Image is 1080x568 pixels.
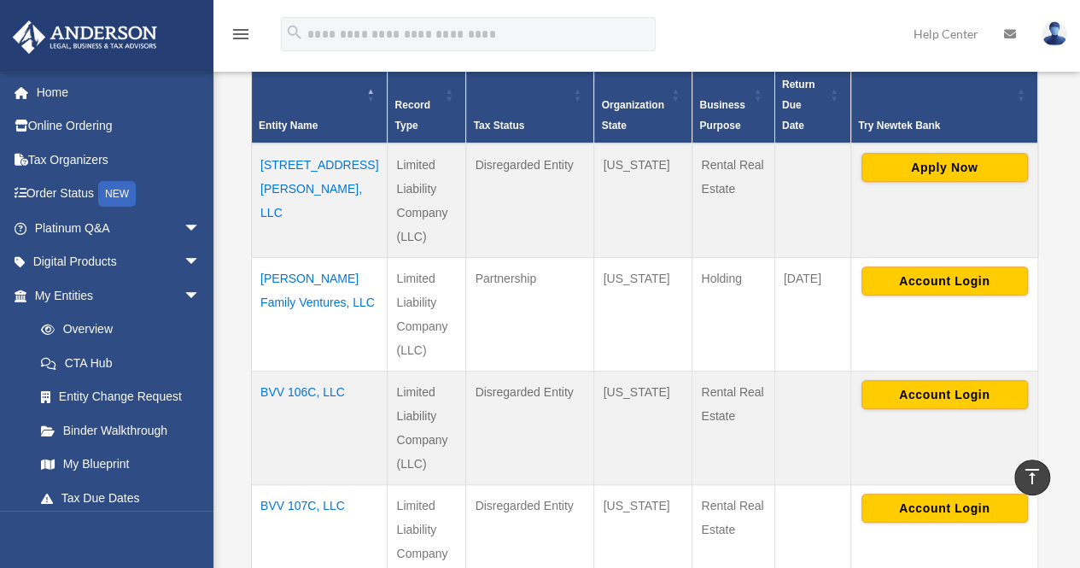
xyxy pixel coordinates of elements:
[692,46,774,143] th: Business Purpose: Activate to sort
[12,109,226,143] a: Online Ordering
[388,46,466,143] th: Record Type: Activate to sort
[861,153,1028,182] button: Apply Now
[774,46,850,143] th: Federal Return Due Date: Activate to sort
[692,371,774,484] td: Rental Real Estate
[24,380,218,414] a: Entity Change Request
[466,257,594,371] td: Partnership
[24,346,218,380] a: CTA Hub
[388,143,466,258] td: Limited Liability Company (LLC)
[12,177,226,212] a: Order StatusNEW
[861,494,1028,523] button: Account Login
[861,380,1028,409] button: Account Login
[259,120,318,132] span: Entity Name
[184,245,218,280] span: arrow_drop_down
[1022,466,1042,487] i: vertical_align_top
[8,20,162,54] img: Anderson Advisors Platinum Portal
[12,278,218,313] a: My Entitiesarrow_drop_down
[231,24,251,44] i: menu
[851,46,1038,143] th: Try Newtek Bank : Activate to sort
[252,371,388,484] td: BVV 106C, LLC
[12,75,226,109] a: Home
[861,266,1028,296] button: Account Login
[774,257,850,371] td: [DATE]
[692,143,774,258] td: Rental Real Estate
[1042,21,1067,46] img: User Pic
[1014,460,1050,495] a: vertical_align_top
[594,46,692,143] th: Organization State: Activate to sort
[24,413,218,448] a: Binder Walkthrough
[858,115,1012,136] div: Try Newtek Bank
[184,278,218,313] span: arrow_drop_down
[861,272,1028,286] a: Account Login
[594,257,692,371] td: [US_STATE]
[388,257,466,371] td: Limited Liability Company (LLC)
[594,371,692,484] td: [US_STATE]
[466,143,594,258] td: Disregarded Entity
[24,448,218,482] a: My Blueprint
[394,99,429,132] span: Record Type
[466,46,594,143] th: Tax Status: Activate to sort
[699,99,744,132] span: Business Purpose
[24,481,218,515] a: Tax Due Dates
[861,500,1028,513] a: Account Login
[98,181,136,207] div: NEW
[252,257,388,371] td: [PERSON_NAME] Family Ventures, LLC
[692,257,774,371] td: Holding
[388,371,466,484] td: Limited Liability Company (LLC)
[252,46,388,143] th: Entity Name: Activate to invert sorting
[184,211,218,246] span: arrow_drop_down
[594,143,692,258] td: [US_STATE]
[861,386,1028,400] a: Account Login
[252,143,388,258] td: [STREET_ADDRESS][PERSON_NAME], LLC
[473,120,524,132] span: Tax Status
[12,143,226,177] a: Tax Organizers
[24,313,209,347] a: Overview
[231,30,251,44] a: menu
[601,99,663,132] span: Organization State
[466,371,594,484] td: Disregarded Entity
[285,23,304,42] i: search
[12,211,226,245] a: Platinum Q&Aarrow_drop_down
[12,245,226,279] a: Digital Productsarrow_drop_down
[782,58,819,132] span: Federal Return Due Date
